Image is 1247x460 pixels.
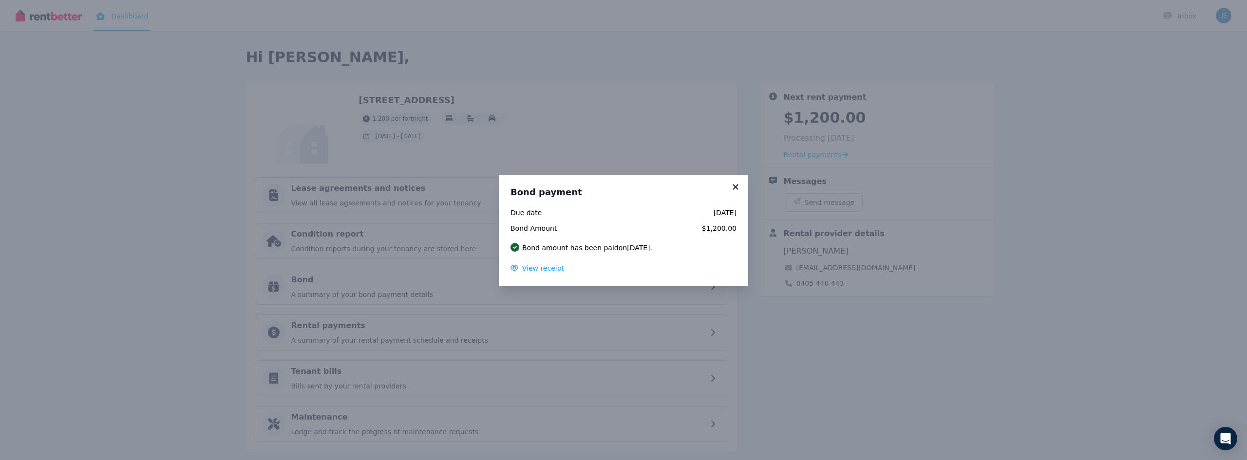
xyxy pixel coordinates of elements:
button: View receipt [510,263,564,273]
p: Bond amount has been paid on [DATE] . [522,243,652,253]
div: Open Intercom Messenger [1214,427,1237,450]
span: Bond Amount [510,223,578,233]
h3: Bond payment [510,186,737,198]
span: View receipt [522,264,564,272]
span: $1,200.00 [584,223,737,233]
span: Due date [510,208,578,218]
span: [DATE] [584,208,737,218]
